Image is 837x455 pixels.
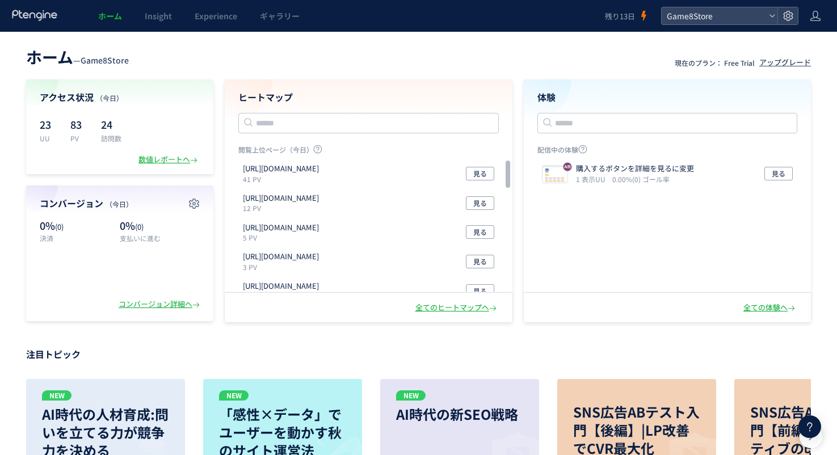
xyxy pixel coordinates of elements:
[70,115,87,133] p: 83
[26,45,73,68] span: ホーム
[40,133,57,143] p: UU
[238,145,499,159] p: 閲覧上位ページ（今日）
[243,203,323,213] p: 12 PV
[101,133,121,143] p: 訪問数
[466,167,494,180] button: 見る
[473,255,487,268] span: 見る
[415,302,499,313] div: 全てのヒートマップへ
[243,174,323,184] p: 41 PV
[40,218,114,233] p: 0%
[26,345,811,363] p: 注目トピック
[576,174,610,184] i: 1 表示UU
[612,174,670,184] i: 0.00%(0) ゴール率
[243,233,323,242] p: 5 PV
[396,390,426,401] p: NEW
[542,167,567,183] img: 2dee4cb77de4d760e93d186f1d9cdbb51756187616139.jpeg
[243,222,319,233] p: https://store.game8.jp/games/sengoku-bushido/store/checkout/16/callback
[473,225,487,239] span: 見る
[772,167,785,180] span: 見る
[764,167,793,180] button: 見る
[120,218,200,233] p: 0%
[473,167,487,180] span: 見る
[106,199,133,209] span: （今日）
[40,233,114,243] p: 決済
[42,390,71,401] p: NEW
[243,193,319,204] p: https://store.game8.jp/games/osoroku
[473,284,487,298] span: 見る
[238,91,499,104] h4: ヒートマップ
[243,262,323,272] p: 3 PV
[243,281,319,292] p: https://store.game8.jp/games/osoroku/store/checkout/119/entry
[145,10,172,22] span: Insight
[135,221,144,232] span: (0)
[40,91,200,104] h4: アクセス状況
[396,405,523,423] p: AI時代の新SEO戦略
[466,196,494,210] button: 見る
[101,115,121,133] p: 24
[96,93,123,103] span: （今日）
[759,57,811,68] div: アップグレード
[26,45,129,68] div: —
[70,133,87,143] p: PV
[466,255,494,268] button: 見る
[219,390,249,401] p: NEW
[576,163,694,174] p: 購入するボタンを詳細を見るに変更
[605,11,635,22] span: 残り13日
[98,10,122,22] span: ホーム
[537,91,798,104] h4: 体験
[55,221,64,232] span: (0)
[81,54,129,66] span: Game8Store
[466,284,494,298] button: 見る
[195,10,237,22] span: Experience
[243,251,319,262] p: https://store.game8.jp
[466,225,494,239] button: 見る
[473,196,487,210] span: 見る
[260,10,300,22] span: ギャラリー
[675,58,755,68] p: 現在のプラン： Free Trial
[243,292,323,301] p: 3 PV
[120,233,200,243] p: 支払いに進む
[40,115,57,133] p: 23
[743,302,797,313] div: 全ての体験へ
[663,7,764,24] span: Game8Store
[138,154,200,165] div: 数値レポートへ
[40,197,200,210] h4: コンバージョン
[119,299,202,310] div: コンバージョン詳細へ
[537,145,798,159] p: 配信中の体験
[243,163,319,174] p: https://store.game8.jp/games/haikyu-haidori/store/checkout/102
